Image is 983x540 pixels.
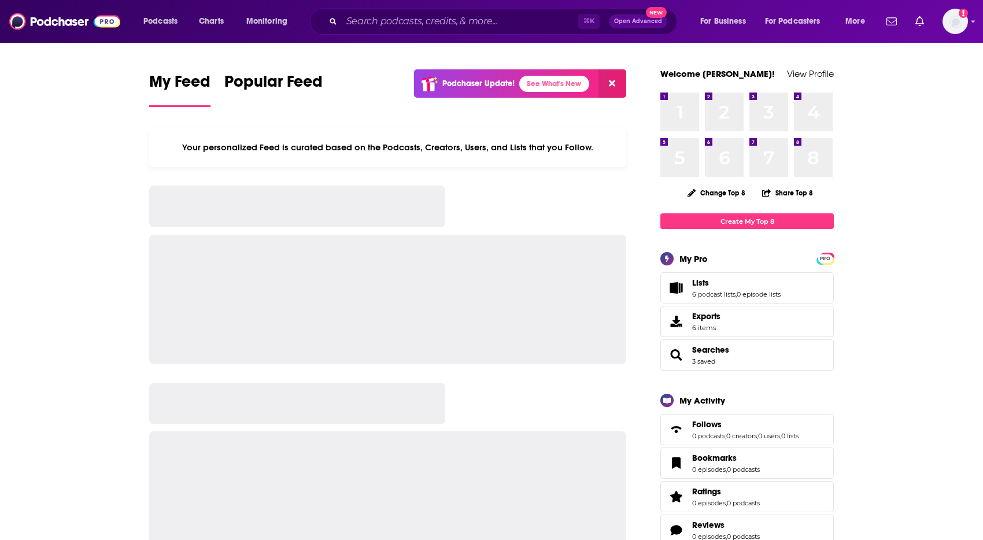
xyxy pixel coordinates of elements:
[943,9,968,34] button: Show profile menu
[664,280,688,296] a: Lists
[321,8,688,35] div: Search podcasts, credits, & more...
[787,68,834,79] a: View Profile
[646,7,667,18] span: New
[609,14,667,28] button: Open AdvancedNew
[692,290,736,298] a: 6 podcast lists
[224,72,323,107] a: Popular Feed
[199,13,224,29] span: Charts
[692,520,760,530] a: Reviews
[726,465,727,474] span: ,
[660,481,834,512] span: Ratings
[664,421,688,438] a: Follows
[660,447,834,479] span: Bookmarks
[664,347,688,363] a: Searches
[692,311,720,321] span: Exports
[781,432,799,440] a: 0 lists
[692,453,760,463] a: Bookmarks
[692,419,722,430] span: Follows
[149,128,626,167] div: Your personalized Feed is curated based on the Podcasts, Creators, Users, and Lists that you Follow.
[692,324,720,332] span: 6 items
[664,455,688,471] a: Bookmarks
[660,339,834,371] span: Searches
[692,453,737,463] span: Bookmarks
[679,253,708,264] div: My Pro
[727,499,760,507] a: 0 podcasts
[692,432,725,440] a: 0 podcasts
[700,13,746,29] span: For Business
[692,357,715,365] a: 3 saved
[614,19,662,24] span: Open Advanced
[692,419,799,430] a: Follows
[765,13,821,29] span: For Podcasters
[660,272,834,304] span: Lists
[149,72,210,98] span: My Feed
[660,414,834,445] span: Follows
[757,432,758,440] span: ,
[726,499,727,507] span: ,
[135,12,193,31] button: open menu
[727,465,760,474] a: 0 podcasts
[246,13,287,29] span: Monitoring
[342,12,578,31] input: Search podcasts, credits, & more...
[692,486,760,497] a: Ratings
[959,9,968,18] svg: Add a profile image
[692,520,725,530] span: Reviews
[837,12,879,31] button: open menu
[191,12,231,31] a: Charts
[780,432,781,440] span: ,
[818,254,832,262] a: PRO
[681,186,752,200] button: Change Top 8
[692,345,729,355] a: Searches
[692,465,726,474] a: 0 episodes
[692,278,709,288] span: Lists
[726,432,757,440] a: 0 creators
[818,254,832,263] span: PRO
[149,72,210,107] a: My Feed
[692,278,781,288] a: Lists
[692,486,721,497] span: Ratings
[238,12,302,31] button: open menu
[911,12,929,31] a: Show notifications dropdown
[664,313,688,330] span: Exports
[692,499,726,507] a: 0 episodes
[757,12,837,31] button: open menu
[660,306,834,337] a: Exports
[9,10,120,32] img: Podchaser - Follow, Share and Rate Podcasts
[943,9,968,34] span: Logged in as TaftCommunications
[519,76,589,92] a: See What's New
[692,12,760,31] button: open menu
[845,13,865,29] span: More
[737,290,781,298] a: 0 episode lists
[664,489,688,505] a: Ratings
[758,432,780,440] a: 0 users
[224,72,323,98] span: Popular Feed
[943,9,968,34] img: User Profile
[679,395,725,406] div: My Activity
[660,213,834,229] a: Create My Top 8
[762,182,814,204] button: Share Top 8
[882,12,901,31] a: Show notifications dropdown
[664,522,688,538] a: Reviews
[725,432,726,440] span: ,
[736,290,737,298] span: ,
[578,14,600,29] span: ⌘ K
[660,68,775,79] a: Welcome [PERSON_NAME]!
[143,13,178,29] span: Podcasts
[442,79,515,88] p: Podchaser Update!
